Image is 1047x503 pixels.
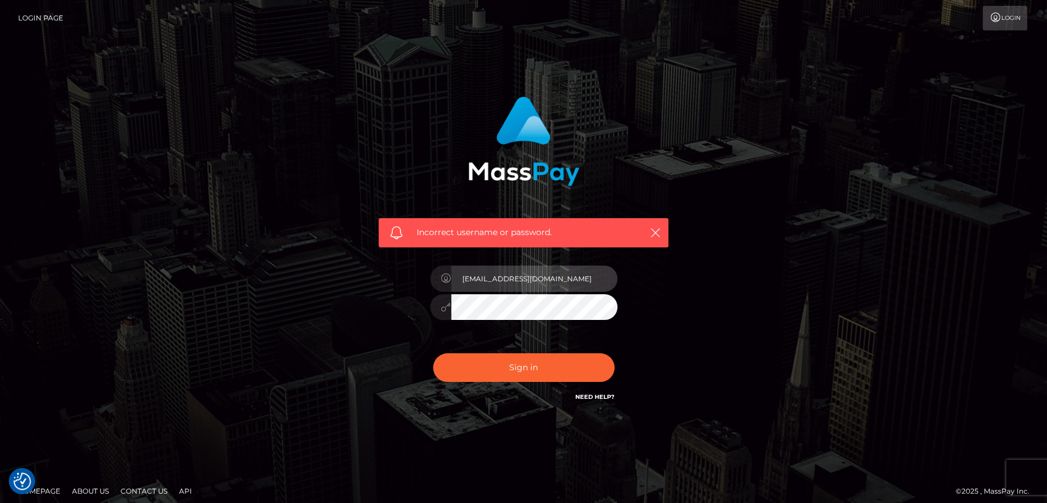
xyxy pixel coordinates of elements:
a: About Us [67,482,114,500]
button: Consent Preferences [13,473,31,490]
span: Incorrect username or password. [417,226,630,239]
a: Contact Us [116,482,172,500]
a: Need Help? [575,393,615,401]
a: Login Page [18,6,63,30]
button: Sign in [433,353,615,382]
a: API [174,482,197,500]
a: Login [983,6,1027,30]
div: © 2025 , MassPay Inc. [956,485,1038,498]
img: MassPay Login [468,97,579,186]
input: Username... [451,266,617,292]
img: Revisit consent button [13,473,31,490]
a: Homepage [13,482,65,500]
